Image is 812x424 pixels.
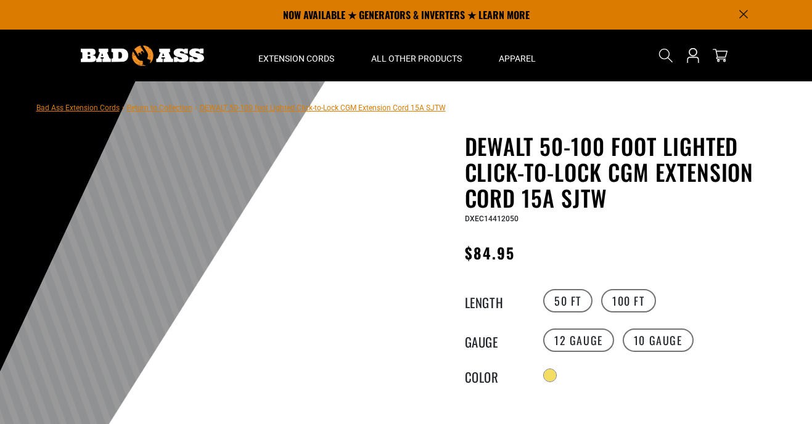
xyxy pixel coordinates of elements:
[656,46,676,65] summary: Search
[371,53,462,64] span: All Other Products
[465,293,527,309] legend: Length
[200,104,446,112] span: DEWALT 50-100 foot Lighted Click-to-Lock CGM Extension Cord 15A SJTW
[240,30,353,81] summary: Extension Cords
[258,53,334,64] span: Extension Cords
[465,214,519,223] span: DXEC14412050
[195,104,197,112] span: ›
[465,367,527,383] legend: Color
[122,104,125,112] span: ›
[465,332,527,348] legend: Gauge
[36,100,446,115] nav: breadcrumbs
[81,46,204,66] img: Bad Ass Extension Cords
[465,133,767,211] h1: DEWALT 50-100 foot Lighted Click-to-Lock CGM Extension Cord 15A SJTW
[499,53,536,64] span: Apparel
[623,328,694,352] label: 10 Gauge
[36,104,120,112] a: Bad Ass Extension Cords
[543,328,614,352] label: 12 Gauge
[543,289,593,312] label: 50 FT
[601,289,656,312] label: 100 FT
[353,30,480,81] summary: All Other Products
[127,104,192,112] a: Return to Collection
[465,242,515,264] span: $84.95
[480,30,554,81] summary: Apparel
